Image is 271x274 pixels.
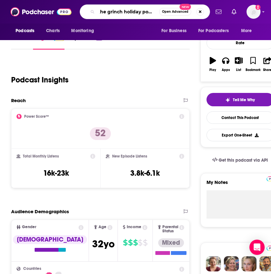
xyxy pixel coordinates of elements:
[123,238,127,248] span: $
[207,53,220,76] button: Play
[246,68,261,72] div: Bookmark
[42,25,64,37] a: Charts
[225,97,230,102] img: tell me why sparkle
[194,25,238,37] button: open menu
[206,256,221,271] img: Sydney Profile
[24,114,49,119] h2: Power Score™
[236,68,241,72] div: List
[46,26,60,35] span: Charts
[11,75,69,85] h1: Podcast Insights
[162,225,178,233] span: Parental Status
[16,26,34,35] span: Podcasts
[10,6,71,18] img: Podchaser - Follow, Share and Rate Podcasts
[224,256,239,271] img: Barbara Profile
[11,35,25,50] a: About
[213,6,224,17] a: Show notifications dropdown
[23,267,41,271] span: Countries
[229,6,239,17] a: Show notifications dropdown
[219,158,268,163] span: Get this podcast via API
[11,208,69,214] h2: Audience Demographics
[180,4,191,10] span: New
[233,97,255,102] span: Tell Me Why
[159,8,191,16] button: Open AdvancedNew
[80,4,210,19] div: Search podcasts, credits, & more...
[198,26,229,35] span: For Podcasters
[232,53,245,76] button: List
[219,53,232,76] button: Apps
[255,5,261,10] svg: Add a profile image
[127,225,141,229] span: Income
[161,26,186,35] span: For Business
[241,26,252,35] span: More
[245,53,261,76] button: Bookmark
[71,26,94,35] span: Monitoring
[247,5,261,19] button: Show profile menu
[13,235,87,244] div: [DEMOGRAPHIC_DATA]
[97,7,159,17] input: Search podcasts, credits, & more...
[209,68,216,72] div: Play
[177,35,193,50] a: Similar
[98,225,106,229] span: Age
[11,97,26,103] h2: Reach
[241,256,257,271] img: Jules Profile
[133,238,138,248] span: $
[112,154,147,158] h2: New Episode Listens
[157,25,194,37] button: open menu
[143,238,147,248] span: $
[247,5,261,19] img: User Profile
[222,68,230,72] div: Apps
[160,35,170,50] a: Lists
[130,168,160,178] h3: 3.8k-6.1k
[22,225,36,229] span: Gender
[72,35,102,50] a: Episodes83
[158,238,184,247] div: Mixed
[138,238,142,248] span: $
[90,127,111,140] p: 52
[92,238,115,250] span: 32 yo
[33,35,64,50] a: InsightsPodchaser Pro
[128,238,132,248] span: $
[67,25,102,37] button: open menu
[249,240,265,255] div: Open Intercom Messenger
[162,10,188,13] span: Open Advanced
[247,5,261,19] span: Logged in as lilynwalker
[110,35,128,50] a: Reviews
[23,154,59,158] h2: Total Monthly Listens
[136,35,152,50] a: Credits
[237,25,260,37] button: open menu
[43,168,69,178] h3: 16k-23k
[11,25,43,37] button: open menu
